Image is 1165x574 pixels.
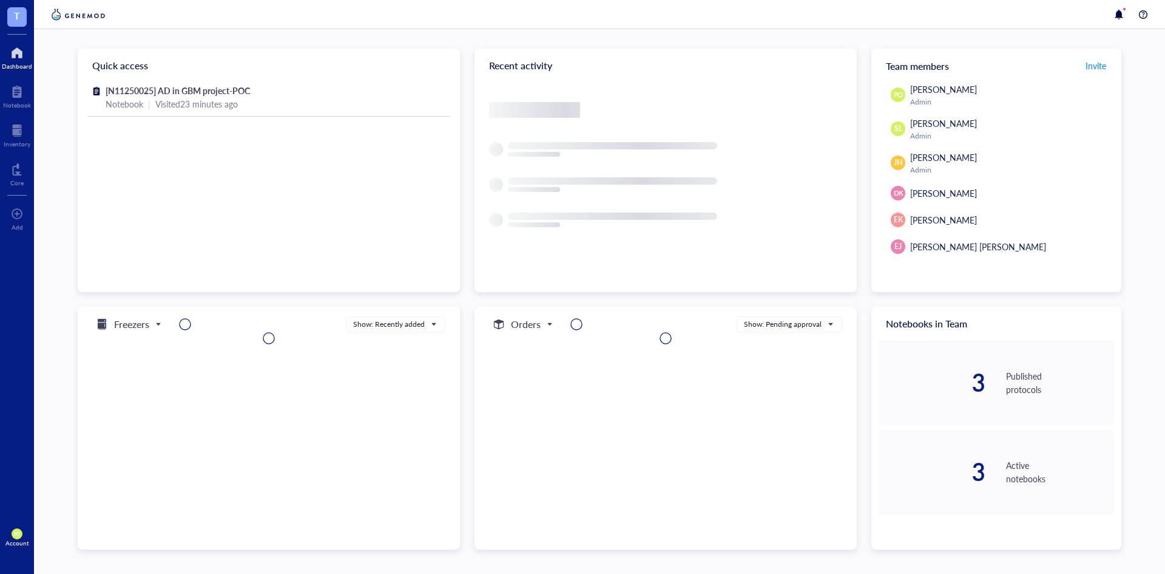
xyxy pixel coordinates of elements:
span: JH [894,157,902,168]
div: Dashboard [2,63,32,70]
div: Show: Pending approval [744,319,822,330]
button: Invite [1085,56,1107,75]
span: PO [14,531,20,537]
span: EJ [894,241,902,252]
div: Add [12,224,23,231]
span: [PERSON_NAME] [910,117,977,129]
div: Account [5,539,29,547]
div: Admin [910,165,1109,175]
div: Inventory [4,140,30,148]
span: [PERSON_NAME] [910,214,977,226]
div: Visited 23 minutes ago [155,97,238,111]
span: SL [894,123,902,134]
div: Admin [910,97,1109,107]
h5: Freezers [114,317,149,332]
a: Dashboard [2,43,32,70]
span: EK [894,214,903,225]
span: [PERSON_NAME] [910,187,977,199]
div: Team members [871,49,1121,83]
div: Published protocols [1006,369,1114,396]
div: Notebook [3,101,31,109]
h5: Orders [511,317,541,332]
span: [PERSON_NAME] [910,83,977,95]
div: Quick access [78,49,460,83]
div: Show: Recently added [353,319,425,330]
a: Core [10,160,24,186]
span: Invite [1086,60,1106,72]
div: Active notebooks [1006,459,1114,485]
a: Inventory [4,121,30,148]
div: 3 [879,371,987,395]
div: Admin [910,131,1109,141]
div: Notebooks in Team [871,307,1121,341]
img: genemod-logo [49,7,108,22]
span: DK [893,188,903,199]
span: [PERSON_NAME] [910,151,977,163]
span: [N11250025] AD in GBM project-POC [106,84,250,97]
div: Notebook [106,97,143,111]
span: T [14,8,20,23]
div: Core [10,179,24,186]
span: [PERSON_NAME] [PERSON_NAME] [910,241,1046,253]
div: | [148,97,150,111]
div: 3 [879,460,987,484]
span: PO [893,90,903,100]
a: Notebook [3,82,31,109]
div: Recent activity [474,49,857,83]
